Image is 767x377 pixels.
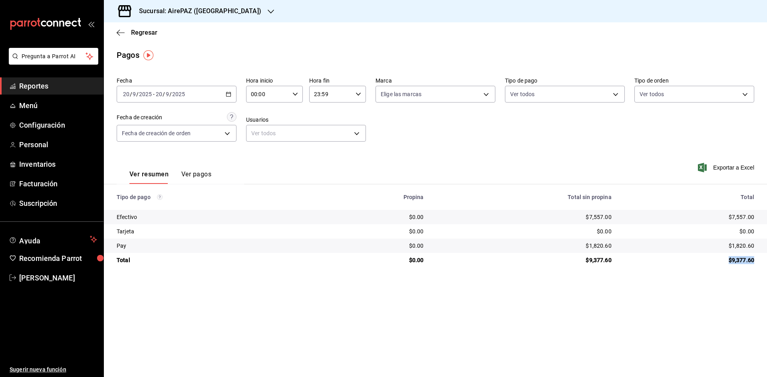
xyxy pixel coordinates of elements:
[326,227,424,235] div: $0.00
[326,213,424,221] div: $0.00
[246,117,366,122] label: Usuarios
[326,256,424,264] div: $0.00
[155,91,163,97] input: --
[505,78,625,83] label: Tipo de pago
[136,91,139,97] span: /
[117,78,236,83] label: Fecha
[117,213,314,221] div: Efectivo
[640,90,664,98] span: Ver todos
[699,163,754,172] button: Exportar a Excel
[437,256,612,264] div: $9,377.60
[326,242,424,250] div: $0.00
[19,120,97,130] span: Configuración
[165,91,169,97] input: --
[133,6,261,16] h3: Sucursal: AirePAZ ([GEOGRAPHIC_DATA])
[139,91,152,97] input: ----
[117,256,314,264] div: Total
[22,52,86,61] span: Pregunta a Parrot AI
[624,256,754,264] div: $9,377.60
[9,48,98,65] button: Pregunta a Parrot AI
[510,90,535,98] span: Ver todos
[634,78,754,83] label: Tipo de orden
[437,194,612,200] div: Total sin propina
[624,242,754,250] div: $1,820.60
[19,178,97,189] span: Facturación
[181,170,211,184] button: Ver pagos
[19,198,97,209] span: Suscripción
[19,235,87,244] span: Ayuda
[10,365,97,374] span: Sugerir nueva función
[172,91,185,97] input: ----
[153,91,155,97] span: -
[381,90,421,98] span: Elige las marcas
[117,49,139,61] div: Pagos
[309,78,366,83] label: Hora fin
[437,242,612,250] div: $1,820.60
[19,100,97,111] span: Menú
[624,227,754,235] div: $0.00
[129,170,211,184] div: navigation tabs
[88,21,94,27] button: open_drawer_menu
[326,194,424,200] div: Propina
[117,194,314,200] div: Tipo de pago
[376,78,495,83] label: Marca
[6,58,98,66] a: Pregunta a Parrot AI
[19,253,97,264] span: Recomienda Parrot
[117,29,157,36] button: Regresar
[129,170,169,184] button: Ver resumen
[117,242,314,250] div: Pay
[130,91,132,97] span: /
[163,91,165,97] span: /
[19,159,97,170] span: Inventarios
[19,81,97,91] span: Reportes
[437,227,612,235] div: $0.00
[437,213,612,221] div: $7,557.00
[117,113,162,122] div: Fecha de creación
[19,139,97,150] span: Personal
[624,194,754,200] div: Total
[122,129,191,137] span: Fecha de creación de orden
[246,125,366,142] div: Ver todos
[157,194,163,200] svg: Los pagos realizados con Pay y otras terminales son montos brutos.
[123,91,130,97] input: --
[117,227,314,235] div: Tarjeta
[143,50,153,60] img: Tooltip marker
[624,213,754,221] div: $7,557.00
[131,29,157,36] span: Regresar
[19,272,97,283] span: [PERSON_NAME]
[169,91,172,97] span: /
[132,91,136,97] input: --
[246,78,303,83] label: Hora inicio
